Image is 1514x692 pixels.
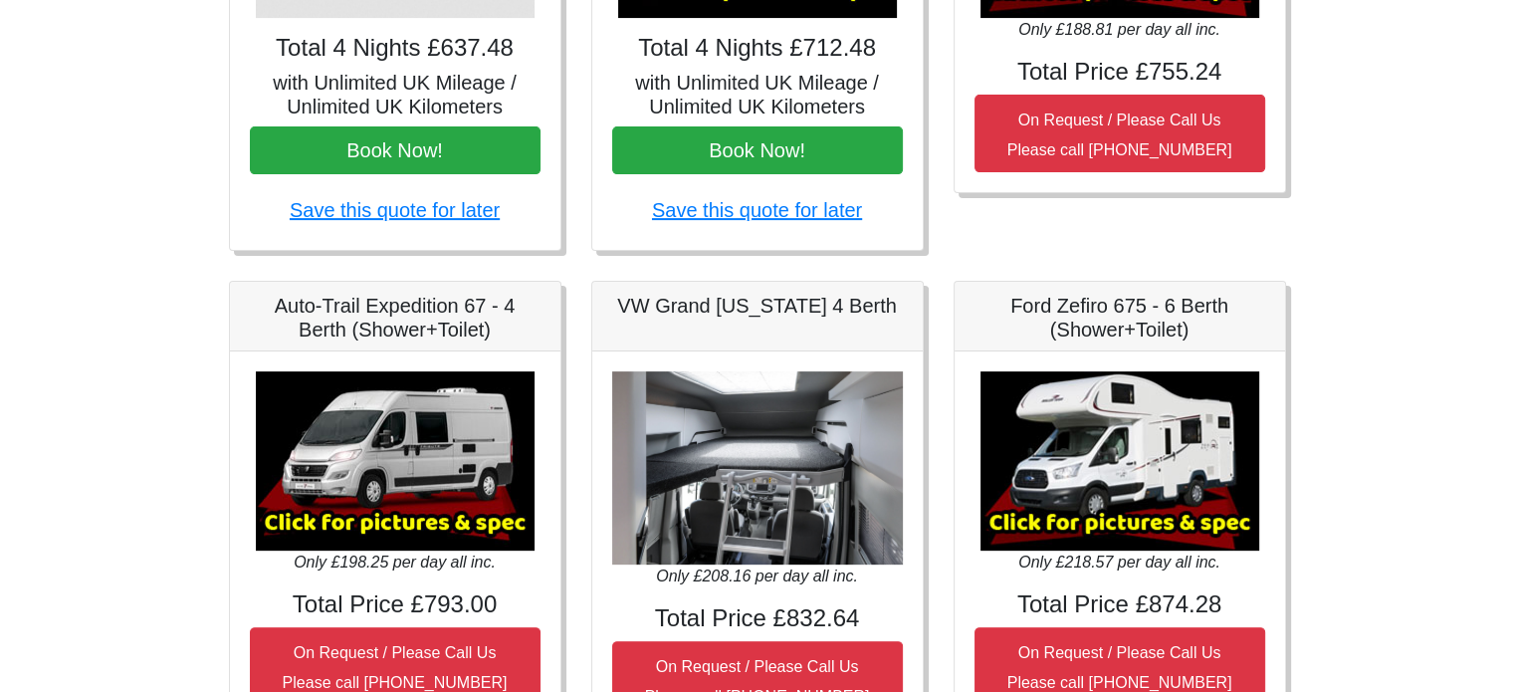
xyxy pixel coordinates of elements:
h5: VW Grand [US_STATE] 4 Berth [612,294,903,318]
h5: Ford Zefiro 675 - 6 Berth (Shower+Toilet) [974,294,1265,342]
h5: Auto-Trail Expedition 67 - 4 Berth (Shower+Toilet) [250,294,541,342]
h4: Total Price £832.64 [612,604,903,633]
i: Only £208.16 per day all inc. [656,568,858,584]
h4: Total Price £755.24 [974,58,1265,87]
img: Auto-Trail Expedition 67 - 4 Berth (Shower+Toilet) [256,371,535,551]
h5: with Unlimited UK Mileage / Unlimited UK Kilometers [612,71,903,118]
button: Book Now! [612,126,903,174]
img: VW Grand California 4 Berth [612,371,903,566]
i: Only £188.81 per day all inc. [1018,21,1220,38]
button: Book Now! [250,126,541,174]
a: Save this quote for later [652,199,862,221]
i: Only £198.25 per day all inc. [294,554,496,571]
small: On Request / Please Call Us Please call [PHONE_NUMBER] [283,644,508,691]
a: Save this quote for later [290,199,500,221]
i: Only £218.57 per day all inc. [1018,554,1220,571]
h4: Total 4 Nights £712.48 [612,34,903,63]
small: On Request / Please Call Us Please call [PHONE_NUMBER] [1007,112,1232,158]
h4: Total Price £874.28 [974,590,1265,619]
button: On Request / Please Call UsPlease call [PHONE_NUMBER] [974,95,1265,172]
h4: Total Price £793.00 [250,590,541,619]
h4: Total 4 Nights £637.48 [250,34,541,63]
h5: with Unlimited UK Mileage / Unlimited UK Kilometers [250,71,541,118]
img: Ford Zefiro 675 - 6 Berth (Shower+Toilet) [980,371,1259,551]
small: On Request / Please Call Us Please call [PHONE_NUMBER] [1007,644,1232,691]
